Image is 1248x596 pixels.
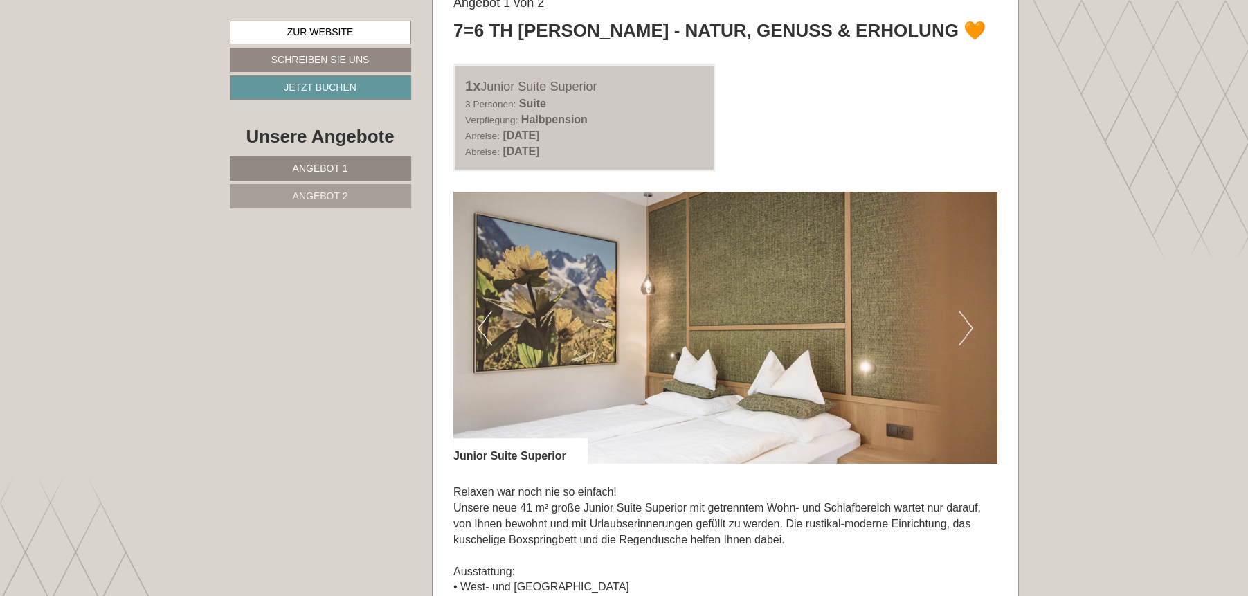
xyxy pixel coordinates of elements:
b: [DATE] [503,129,539,141]
div: Unsere Angebote [230,124,411,150]
div: Junior Suite Superior [465,76,703,96]
small: 3 Personen: [465,99,516,109]
a: Schreiben Sie uns [230,48,411,72]
button: Previous [478,311,492,345]
img: image [453,192,997,464]
small: Abreise: [465,147,500,157]
div: 7=6 TH [PERSON_NAME] - Natur, Genuss & Erholung 🧡 [453,18,986,44]
span: Angebot 2 [293,190,348,201]
b: [DATE] [503,145,539,157]
button: Next [959,311,973,345]
span: Angebot 1 [293,163,348,174]
b: Halbpension [521,114,588,125]
b: Suite [519,98,546,109]
div: Junior Suite Superior [453,438,587,464]
a: Jetzt buchen [230,75,411,100]
a: Zur Website [230,21,411,44]
b: 1x [465,78,480,93]
small: Verpflegung: [465,115,518,125]
small: Anreise: [465,131,500,141]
